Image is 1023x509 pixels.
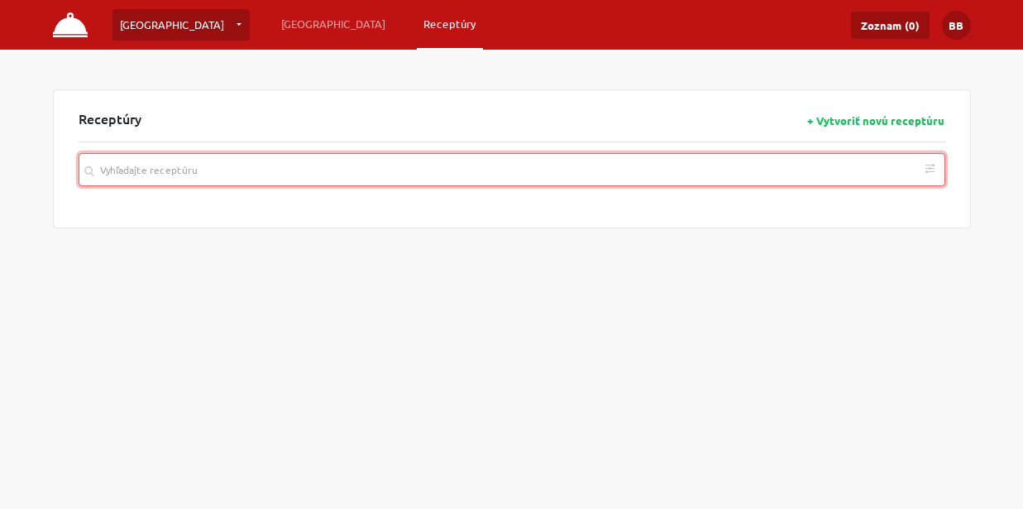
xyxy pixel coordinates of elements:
[53,12,88,37] img: FUDOMA
[417,9,483,39] a: Receptúry
[806,113,945,127] button: + Vytvoriť novú receptúru
[275,9,392,39] a: [GEOGRAPHIC_DATA]
[79,111,945,142] div: Receptúry
[851,12,930,39] a: Zoznam (0)
[942,11,971,40] button: BB
[919,158,940,180] button: Filter receptúr
[79,153,945,186] input: Vyhľadajte receptúru
[112,9,250,41] a: [GEOGRAPHIC_DATA]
